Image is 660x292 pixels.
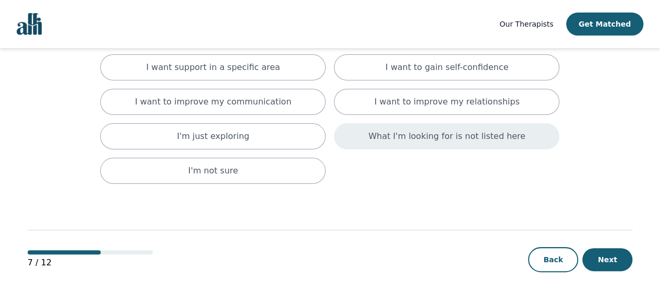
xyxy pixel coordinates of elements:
p: I'm not sure [188,165,238,177]
a: Our Therapists [499,18,553,30]
p: I want support in a specific area [146,61,280,74]
p: 7 / 12 [28,256,153,269]
p: I'm just exploring [177,130,249,143]
button: Back [528,247,578,272]
p: I want to gain self-confidence [386,61,509,74]
img: alli logo [17,13,42,35]
button: Next [582,248,632,271]
button: Get Matched [566,13,643,36]
span: Our Therapists [499,20,553,28]
p: I want to improve my communication [135,96,292,108]
p: I want to improve my relationships [374,96,519,108]
p: What I'm looking for is not listed here [368,130,525,143]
